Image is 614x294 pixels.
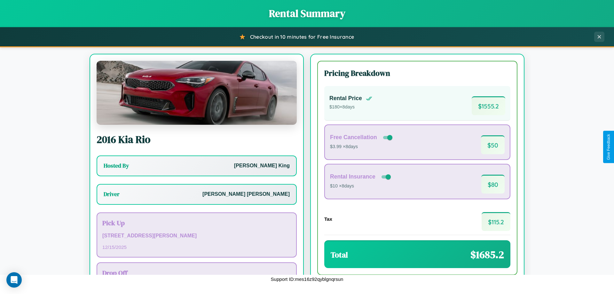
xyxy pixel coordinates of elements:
h4: Rental Price [329,95,362,102]
span: $ 80 [481,175,505,194]
h3: Hosted By [104,162,129,170]
p: 12 / 15 / 2025 [102,243,291,251]
div: Give Feedback [606,134,611,160]
p: [STREET_ADDRESS][PERSON_NAME] [102,231,291,241]
h3: Pick Up [102,218,291,227]
h1: Rental Summary [6,6,608,20]
span: $ 1685.2 [470,248,504,262]
p: [PERSON_NAME] King [234,161,290,171]
span: Checkout in 10 minutes for Free Insurance [250,34,354,40]
span: $ 50 [481,135,505,154]
h4: Tax [324,216,332,222]
div: Open Intercom Messenger [6,272,22,288]
h2: 2016 Kia Rio [97,132,297,147]
p: $10 × 8 days [330,182,392,190]
span: $ 1555.2 [472,96,505,115]
h3: Total [331,250,348,260]
p: [PERSON_NAME] [PERSON_NAME] [202,190,290,199]
span: $ 115.2 [482,212,510,231]
p: $3.99 × 8 days [330,143,394,151]
h3: Pricing Breakdown [324,68,510,78]
h4: Free Cancellation [330,134,377,141]
p: Support ID: mes16z92qyblgnqrsun [271,275,343,283]
h3: Driver [104,190,120,198]
h4: Rental Insurance [330,173,375,180]
p: $ 180 × 8 days [329,103,372,111]
h3: Drop Off [102,268,291,277]
img: Kia Rio [97,61,297,125]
